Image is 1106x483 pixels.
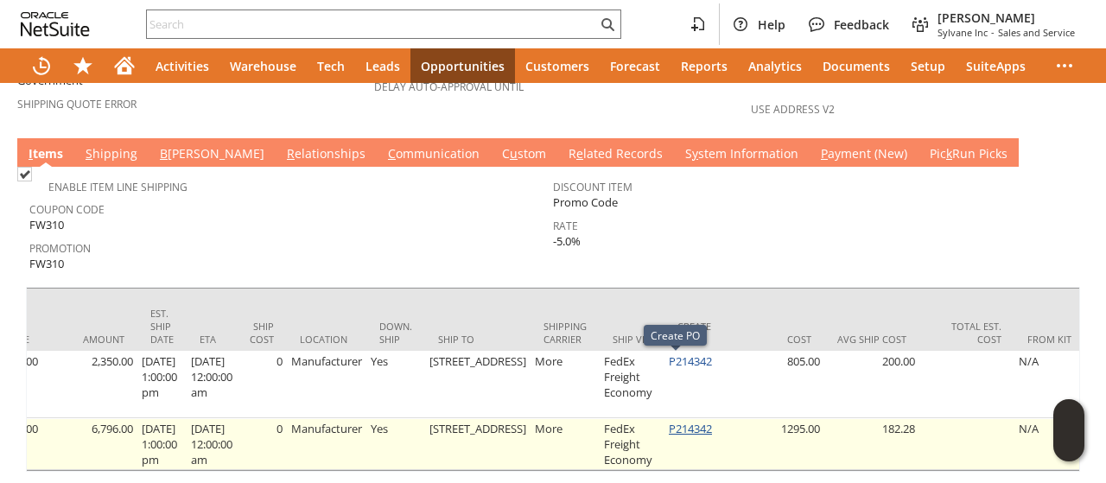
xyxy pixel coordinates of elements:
[600,351,664,418] td: FedEx Freight Economy
[821,145,828,162] span: P
[230,58,296,74] span: Warehouse
[751,102,835,117] a: Use Address V2
[365,58,400,74] span: Leads
[812,48,900,83] a: Documents
[911,58,945,74] span: Setup
[669,421,712,436] a: P214342
[283,145,370,164] a: Relationships
[187,351,237,418] td: [DATE] 12:00:00 am
[651,328,700,342] div: Create PO
[758,16,785,33] span: Help
[510,145,518,162] span: u
[824,418,919,470] td: 182.28
[729,351,824,418] td: 805.00
[576,145,583,162] span: e
[748,58,802,74] span: Analytics
[307,48,355,83] a: Tech
[421,58,505,74] span: Opportunities
[86,145,92,162] span: S
[515,48,600,83] a: Customers
[219,48,307,83] a: Warehouse
[925,145,1012,164] a: PickRun Picks
[29,202,105,217] a: Coupon Code
[553,233,581,250] span: -5.0%
[355,48,410,83] a: Leads
[742,333,811,346] div: Cost
[29,241,91,256] a: Promotion
[374,79,524,94] a: Delay Auto-Approval Until
[156,145,269,164] a: B[PERSON_NAME]
[817,145,912,164] a: Payment (New)
[531,351,600,418] td: More
[498,145,550,164] a: Custom
[366,418,425,470] td: Yes
[610,58,660,74] span: Forecast
[425,351,531,418] td: [STREET_ADDRESS]
[237,418,287,470] td: 0
[1053,431,1084,462] span: Oracle Guided Learning Widget. To move around, please hold and drag
[62,48,104,83] div: Shortcuts
[366,351,425,418] td: Yes
[317,58,345,74] span: Tech
[29,256,64,272] span: FW310
[410,48,515,83] a: Opportunities
[160,145,168,162] span: B
[553,194,618,211] span: Promo Code
[681,58,728,74] span: Reports
[525,58,589,74] span: Customers
[600,48,671,83] a: Forecast
[1058,142,1078,162] a: Unrolled view on
[1053,399,1084,461] iframe: Click here to launch Oracle Guided Learning Help Panel
[42,351,137,418] td: 2,350.00
[938,10,1075,26] span: [PERSON_NAME]
[837,333,906,346] div: Avg Ship Cost
[237,351,287,418] td: 0
[1044,48,1085,83] div: More menus
[938,26,988,39] span: Sylvane Inc
[823,58,890,74] span: Documents
[31,55,52,76] svg: Recent Records
[287,418,366,470] td: Manufacturer
[145,48,219,83] a: Activities
[681,145,803,164] a: System Information
[42,418,137,470] td: 6,796.00
[834,16,889,33] span: Feedback
[946,145,952,162] span: k
[21,12,90,36] svg: logo
[543,320,587,346] div: Shipping Carrier
[55,333,124,346] div: Amount
[379,320,412,346] div: Down. Ship
[156,58,209,74] span: Activities
[900,48,956,83] a: Setup
[966,58,1026,74] span: SuiteApps
[998,26,1075,39] span: Sales and Service
[17,167,32,181] img: Checked
[287,145,295,162] span: R
[21,48,62,83] a: Recent Records
[73,55,93,76] svg: Shortcuts
[114,55,135,76] svg: Home
[932,320,1001,346] div: Total Est. Cost
[24,145,67,164] a: Items
[956,48,1036,83] a: SuiteApps
[287,351,366,418] td: Manufacturer
[824,351,919,418] td: 200.00
[17,97,137,111] a: Shipping Quote Error
[564,145,667,164] a: Related Records
[738,48,812,83] a: Analytics
[250,320,274,346] div: Ship Cost
[553,219,578,233] a: Rate
[613,333,652,346] div: Ship Via
[48,180,188,194] a: Enable Item Line Shipping
[531,418,600,470] td: More
[671,48,738,83] a: Reports
[677,320,716,346] div: Create PO
[104,48,145,83] a: Home
[137,418,187,470] td: [DATE] 1:00:00 pm
[300,333,353,346] div: Location
[187,418,237,470] td: [DATE] 12:00:00 am
[384,145,484,164] a: Communication
[1027,333,1096,346] div: From Kit
[425,418,531,470] td: [STREET_ADDRESS]
[553,180,632,194] a: Discount Item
